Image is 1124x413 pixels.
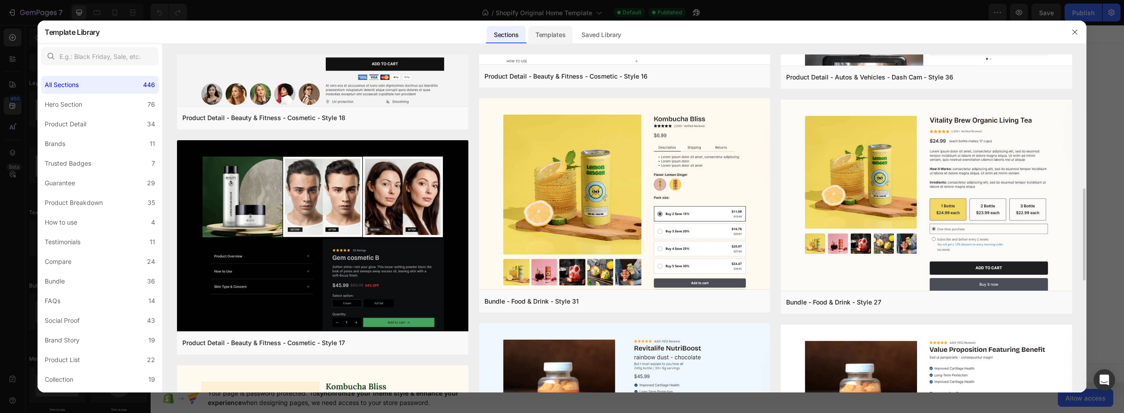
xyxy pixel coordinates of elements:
div: 29 [147,178,155,188]
input: E.g.: Black Friday, Sale, etc. [41,47,159,65]
div: 11 [150,138,155,149]
div: Brand Story [45,335,80,346]
div: 24 [147,256,155,267]
div: Add blank section [526,146,581,155]
div: 4 [151,217,155,228]
img: bd31.png [479,98,770,325]
div: Product List [45,355,80,365]
div: Bundle - Food & Drink - Style 27 [786,297,881,308]
div: 11 [150,237,155,247]
div: Product Detail [45,119,86,129]
span: inspired by CRO experts [386,157,447,165]
span: from URL or image [459,157,507,165]
div: 22 [147,355,155,365]
div: All Sections [45,79,79,90]
div: Hero Section [45,99,82,110]
div: Sections [487,26,526,44]
div: Social Proof [45,315,80,326]
div: Choose templates [391,146,445,155]
span: Image banner [475,37,513,47]
div: How to use [45,217,77,228]
div: 35 [147,197,155,208]
div: 34 [147,119,155,129]
div: Product Detail - Autos & Vehicles - Dash Cam - Style 36 [786,72,953,83]
div: Open Intercom Messenger [1094,369,1115,391]
div: Generate layout [461,146,508,155]
div: Guarantee [45,178,75,188]
div: Trusted Badges [45,158,91,169]
div: 7 [152,158,155,169]
h2: Template Library [45,21,100,44]
div: Testimonials [45,237,80,247]
div: Product Detail - Beauty & Fitness - Cosmetic - Style 18 [182,113,345,123]
div: 76 [147,99,155,110]
div: Collection [45,374,73,385]
div: Product Detail - Beauty & Fitness - Cosmetic - Style 16 [484,71,648,82]
div: Product Breakdown [45,197,103,208]
img: bd27.png [781,100,1072,308]
div: Bundle [45,276,65,287]
div: 36 [147,276,155,287]
span: Add section [466,126,508,135]
div: Compare [45,256,72,267]
div: Product Detail - Beauty & Fitness - Cosmetic - Style 17 [182,338,345,348]
div: Templates [528,26,573,44]
div: 14 [148,296,155,306]
div: Brands [45,138,65,149]
div: 19 [148,335,155,346]
span: Featured collection [467,84,520,95]
div: 446 [143,79,155,90]
span: then drag & drop elements [519,157,586,165]
div: Bundle - Food & Drink - Style 31 [484,296,579,307]
div: 43 [147,315,155,326]
div: 19 [148,374,155,385]
div: FAQs [45,296,60,306]
img: pr12.png [177,140,468,343]
div: Saved Library [574,26,628,44]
